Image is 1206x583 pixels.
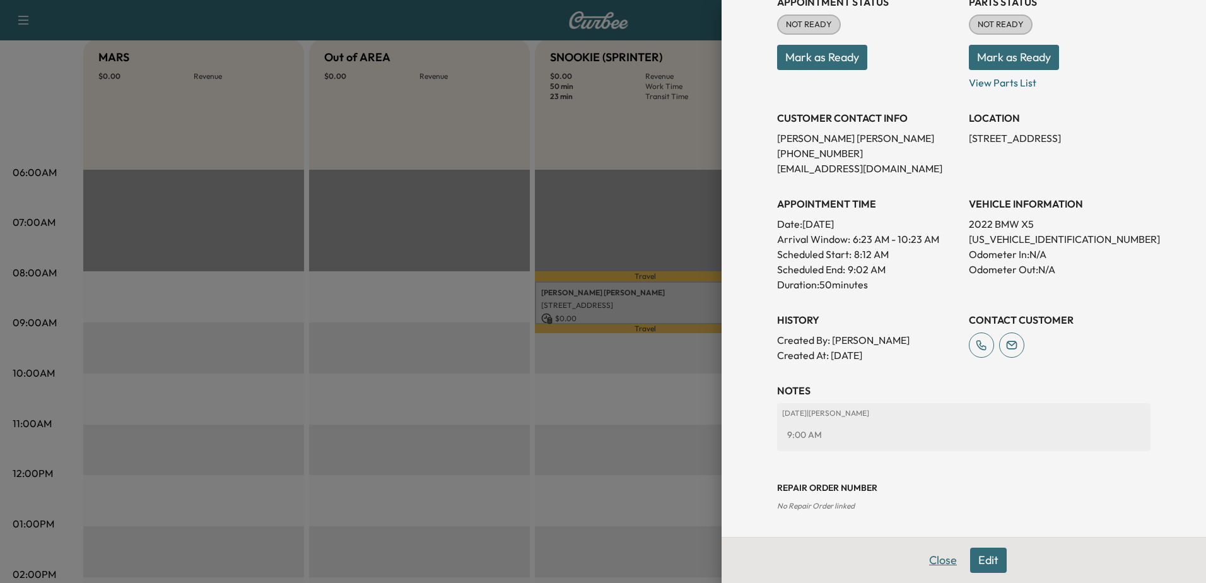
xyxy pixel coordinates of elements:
[777,45,867,70] button: Mark as Ready
[969,70,1150,90] p: View Parts List
[777,383,1150,398] h3: NOTES
[969,312,1150,327] h3: CONTACT CUSTOMER
[777,131,959,146] p: [PERSON_NAME] [PERSON_NAME]
[777,333,959,348] p: Created By : [PERSON_NAME]
[777,232,959,247] p: Arrival Window:
[777,277,959,292] p: Duration: 50 minutes
[969,45,1059,70] button: Mark as Ready
[782,423,1145,446] div: 9:00 AM
[777,262,845,277] p: Scheduled End:
[848,262,886,277] p: 9:02 AM
[969,216,1150,232] p: 2022 BMW X5
[969,247,1150,262] p: Odometer In: N/A
[777,501,855,510] span: No Repair Order linked
[778,18,840,31] span: NOT READY
[782,408,1145,418] p: [DATE] | [PERSON_NAME]
[969,262,1150,277] p: Odometer Out: N/A
[777,161,959,176] p: [EMAIL_ADDRESS][DOMAIN_NAME]
[921,548,965,573] button: Close
[970,548,1007,573] button: Edit
[969,110,1150,126] h3: LOCATION
[777,247,852,262] p: Scheduled Start:
[777,146,959,161] p: [PHONE_NUMBER]
[777,110,959,126] h3: CUSTOMER CONTACT INFO
[777,481,1150,494] h3: Repair Order number
[853,232,939,247] span: 6:23 AM - 10:23 AM
[854,247,889,262] p: 8:12 AM
[970,18,1031,31] span: NOT READY
[777,196,959,211] h3: APPOINTMENT TIME
[777,216,959,232] p: Date: [DATE]
[969,131,1150,146] p: [STREET_ADDRESS]
[777,348,959,363] p: Created At : [DATE]
[969,232,1150,247] p: [US_VEHICLE_IDENTIFICATION_NUMBER]
[969,196,1150,211] h3: VEHICLE INFORMATION
[777,312,959,327] h3: History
